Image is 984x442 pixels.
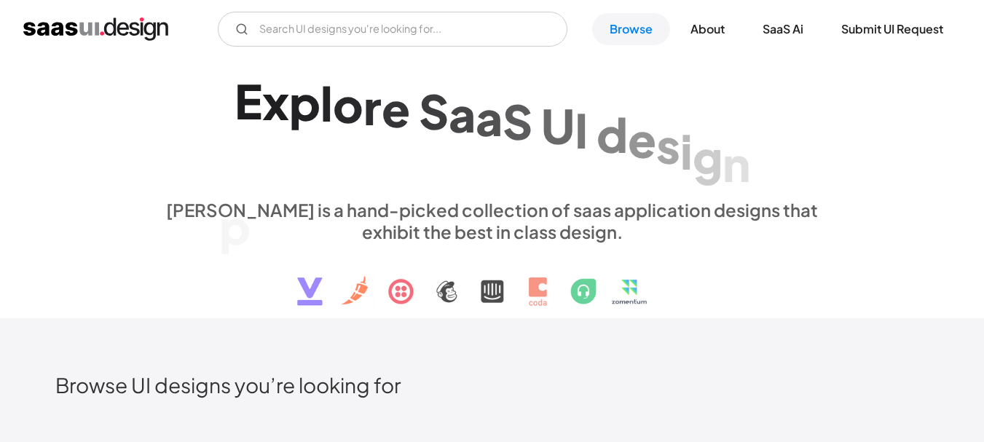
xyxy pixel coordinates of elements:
div: S [419,83,449,139]
h1: Explore SaaS UI design patterns & interactions. [157,73,827,185]
div: [PERSON_NAME] is a hand-picked collection of saas application designs that exhibit the best in cl... [157,199,827,242]
a: SaaS Ai [745,13,821,45]
a: Browse [592,13,670,45]
div: a [449,86,476,142]
input: Search UI designs you're looking for... [218,12,567,47]
div: r [363,78,382,134]
div: l [320,75,333,131]
div: e [628,111,656,167]
div: e [382,80,410,136]
div: p [289,74,320,130]
a: About [673,13,742,45]
img: text, icon, saas logo [272,242,713,318]
div: o [333,76,363,133]
form: Email Form [218,12,567,47]
div: i [680,122,693,178]
a: home [23,17,168,41]
div: s [656,117,680,173]
div: E [235,73,262,129]
div: p [219,198,251,254]
div: I [575,101,588,157]
div: x [262,73,289,129]
div: S [503,93,532,149]
div: d [597,106,628,162]
a: Submit UI Request [824,13,961,45]
div: U [541,97,575,153]
h2: Browse UI designs you’re looking for [55,372,929,398]
div: a [476,90,503,146]
div: g [693,129,723,185]
div: n [723,135,750,192]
